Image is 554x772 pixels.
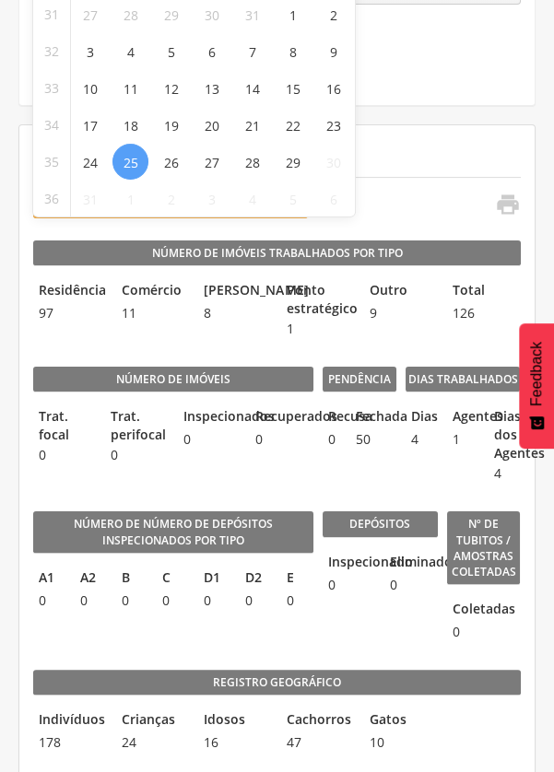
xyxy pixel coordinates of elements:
[72,181,108,216] span: Agosto 31, 2025
[447,623,458,641] span: 0
[315,144,351,180] span: Agosto 30, 2025
[33,367,313,392] legend: Número de imóveis
[105,407,168,444] legend: Trat. perifocal
[281,710,355,731] legend: Cachorros
[75,591,107,610] span: 0
[33,304,107,322] span: 97
[116,710,190,731] legend: Crianças
[72,107,108,143] span: Agosto 17, 2025
[406,407,438,428] legend: Dias
[447,304,521,322] span: 126
[198,591,230,610] span: 0
[75,568,107,590] legend: A2
[72,70,108,106] span: Agosto 10, 2025
[447,407,479,428] legend: Agentes
[240,568,272,590] legend: D2
[364,304,438,322] span: 9
[112,107,148,143] span: Agosto 18, 2025
[528,342,545,406] span: Feedback
[33,446,96,464] span: 0
[112,144,148,180] span: Agosto 25, 2025
[44,33,59,69] span: 32
[275,70,311,106] span: Agosto 15, 2025
[234,70,270,106] span: Agosto 14, 2025
[194,70,230,106] span: Agosto 13, 2025
[116,591,148,610] span: 0
[72,144,108,180] span: Agosto 24, 2025
[194,33,230,69] span: Agosto 6, 2025
[275,33,311,69] span: Agosto 8, 2025
[494,192,520,217] i: 
[275,181,311,216] span: Setembro 5, 2025
[44,107,59,143] span: 34
[275,144,311,180] span: Agosto 29, 2025
[33,240,521,266] legend: Número de Imóveis Trabalhados por Tipo
[384,576,437,594] span: 0
[350,407,369,428] legend: Fechada
[281,281,355,318] legend: Ponto estratégico
[364,733,438,752] span: 10
[44,144,59,180] span: 35
[178,430,241,449] span: 0
[72,33,108,69] span: Agosto 3, 2025
[157,591,189,610] span: 0
[234,33,270,69] span: Agosto 7, 2025
[323,553,375,574] legend: Inspecionado
[33,281,107,302] legend: Residência
[406,367,521,392] legend: Dias Trabalhados
[112,33,148,69] span: Agosto 4, 2025
[33,511,313,553] legend: Número de Número de Depósitos Inspecionados por Tipo
[281,733,355,752] span: 47
[116,281,190,302] legend: Comércio
[364,281,438,302] legend: Outro
[447,511,521,585] legend: Nº de Tubitos / Amostras coletadas
[198,281,272,302] legend: [PERSON_NAME]
[323,407,341,428] legend: Recusa
[323,430,341,449] span: 0
[105,446,168,464] span: 0
[250,407,312,428] legend: Recuperados
[281,568,313,590] legend: E
[116,733,190,752] span: 24
[198,304,272,322] span: 8
[116,304,190,322] span: 11
[234,107,270,143] span: Agosto 21, 2025
[315,181,351,216] span: Setembro 6, 2025
[447,281,521,302] legend: Total
[33,568,65,590] legend: A1
[406,430,438,449] span: 4
[250,430,312,449] span: 0
[384,553,437,574] legend: Eliminados
[240,591,272,610] span: 0
[112,181,148,216] span: Setembro 1, 2025
[281,591,313,610] span: 0
[153,70,189,106] span: Agosto 12, 2025
[198,568,230,590] legend: D1
[33,591,65,610] span: 0
[153,33,189,69] span: Agosto 5, 2025
[315,107,351,143] span: Agosto 23, 2025
[315,70,351,106] span: Agosto 16, 2025
[157,568,189,590] legend: C
[44,70,59,106] span: 33
[194,181,230,216] span: Setembro 3, 2025
[447,430,479,449] span: 1
[234,181,270,216] span: Setembro 4, 2025
[447,600,458,621] legend: Coletadas
[112,70,148,106] span: Agosto 11, 2025
[323,511,438,537] legend: Depósitos
[281,320,355,338] span: 1
[488,407,520,462] legend: Dias dos Agentes
[350,430,369,449] span: 50
[116,568,148,590] legend: B
[275,107,311,143] span: Agosto 22, 2025
[198,733,272,752] span: 16
[33,407,96,444] legend: Trat. focal
[153,107,189,143] span: Agosto 19, 2025
[364,710,438,731] legend: Gatos
[44,181,59,216] span: 36
[198,710,272,731] legend: Idosos
[178,407,241,428] legend: Inspecionados
[194,107,230,143] span: Agosto 20, 2025
[234,144,270,180] span: Agosto 28, 2025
